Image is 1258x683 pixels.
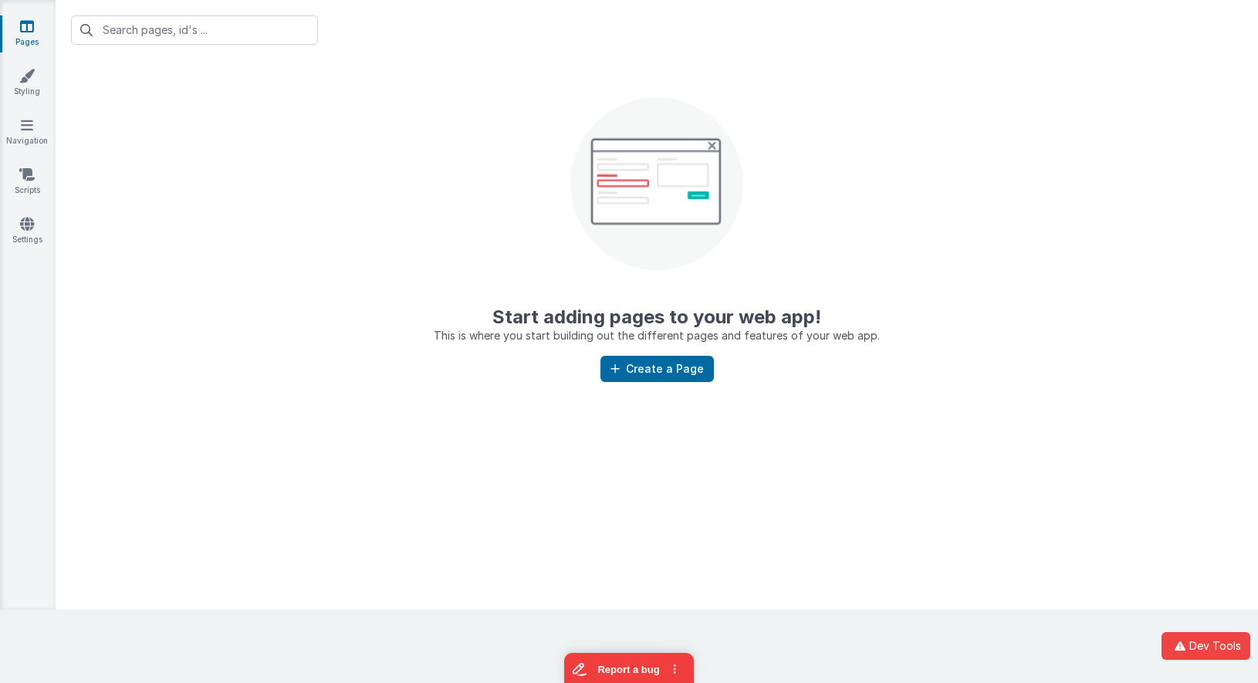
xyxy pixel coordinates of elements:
input: Search pages, id's ... [71,15,318,45]
strong: Start adding pages to your web app! [492,306,821,328]
button: Create a Page [600,356,714,382]
p: This is where you start building out the different pages and features of your web app. [56,327,1258,343]
button: Dev Tools [1162,632,1250,660]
